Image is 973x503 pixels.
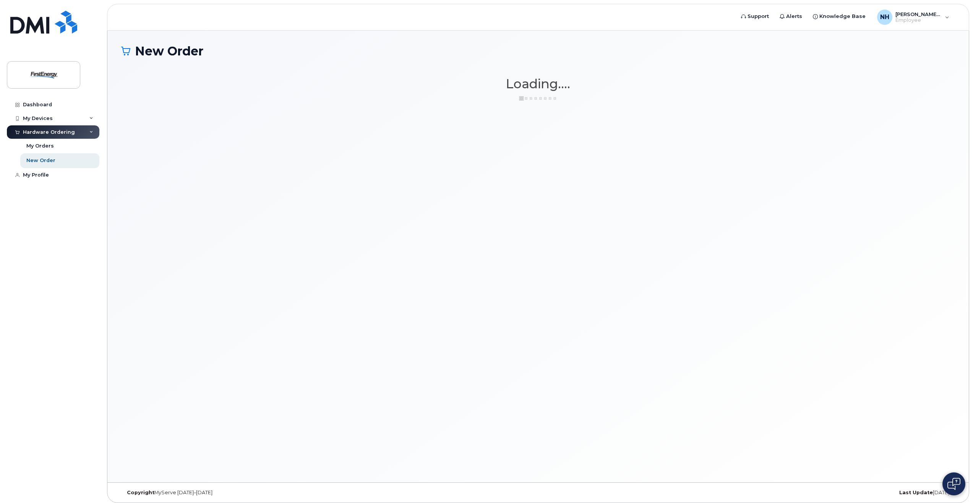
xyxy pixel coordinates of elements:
[519,96,557,101] img: ajax-loader-3a6953c30dc77f0bf724df975f13086db4f4c1262e45940f03d1251963f1bf2e.gif
[899,490,933,495] strong: Last Update
[121,44,955,58] h1: New Order
[121,77,955,91] h1: Loading....
[127,490,154,495] strong: Copyright
[947,478,960,490] img: Open chat
[677,490,955,496] div: [DATE]
[121,490,399,496] div: MyServe [DATE]–[DATE]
